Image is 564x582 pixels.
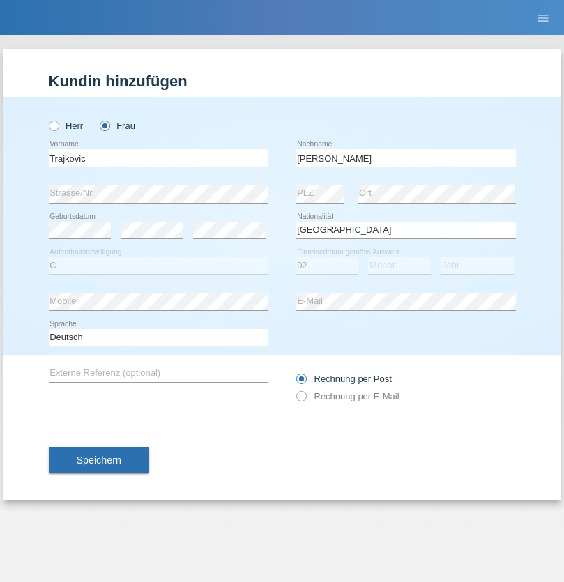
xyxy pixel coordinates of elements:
i: menu [536,11,550,25]
label: Frau [100,121,135,131]
span: Speichern [77,454,121,466]
label: Herr [49,121,84,131]
input: Herr [49,121,58,130]
label: Rechnung per E-Mail [296,391,399,401]
label: Rechnung per Post [296,374,392,384]
input: Frau [100,121,109,130]
button: Speichern [49,447,149,474]
input: Rechnung per Post [296,374,305,391]
h1: Kundin hinzufügen [49,72,516,90]
input: Rechnung per E-Mail [296,391,305,408]
a: menu [529,13,557,22]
